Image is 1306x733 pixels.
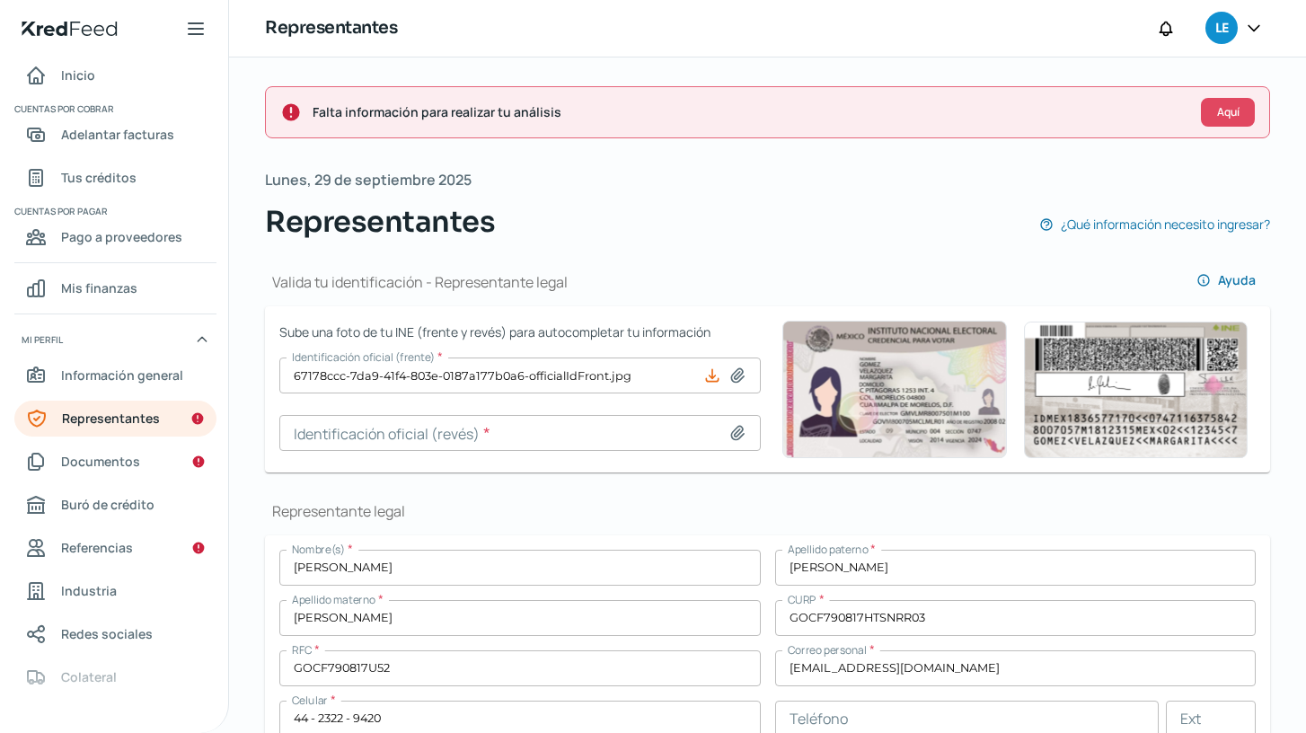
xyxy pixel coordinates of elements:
[1217,107,1240,118] span: Aquí
[14,487,216,523] a: Buró de crédito
[788,642,867,658] span: Correo personal
[1215,18,1228,40] span: LE
[61,450,140,472] span: Documentos
[61,364,183,386] span: Información general
[1201,98,1255,127] button: Aquí
[14,101,214,117] span: Cuentas por cobrar
[1061,213,1270,235] span: ¿Qué información necesito ingresar?
[22,331,63,348] span: Mi perfil
[14,659,216,695] a: Colateral
[292,592,375,607] span: Apellido materno
[61,123,174,146] span: Adelantar facturas
[788,592,816,607] span: CURP
[61,64,95,86] span: Inicio
[14,573,216,609] a: Industria
[61,579,117,602] span: Industria
[788,542,868,557] span: Apellido paterno
[279,321,761,343] span: Sube una foto de tu INE (frente y revés) para autocompletar tu información
[265,167,472,193] span: Lunes, 29 de septiembre 2025
[61,166,137,189] span: Tus créditos
[14,401,216,437] a: Representantes
[14,160,216,196] a: Tus créditos
[61,623,153,645] span: Redes sociales
[14,616,216,652] a: Redes sociales
[292,642,312,658] span: RFC
[265,15,397,41] h1: Representantes
[265,501,1270,521] h1: Representante legal
[61,536,133,559] span: Referencias
[61,277,137,299] span: Mis finanzas
[61,666,117,688] span: Colateral
[61,493,154,516] span: Buró de crédito
[292,542,345,557] span: Nombre(s)
[14,530,216,566] a: Referencias
[313,101,1187,123] span: Falta información para realizar tu análisis
[14,270,216,306] a: Mis finanzas
[14,203,214,219] span: Cuentas por pagar
[1218,274,1256,287] span: Ayuda
[782,321,1007,458] img: Ejemplo de identificación oficial (frente)
[292,349,435,365] span: Identificación oficial (frente)
[14,219,216,255] a: Pago a proveedores
[14,117,216,153] a: Adelantar facturas
[62,407,160,429] span: Representantes
[14,444,216,480] a: Documentos
[265,200,495,243] span: Representantes
[14,358,216,393] a: Información general
[292,693,328,708] span: Celular
[1023,322,1248,458] img: Ejemplo de identificación oficial (revés)
[265,272,568,292] h1: Valida tu identificación - Representante legal
[1182,262,1270,298] button: Ayuda
[14,57,216,93] a: Inicio
[61,225,182,248] span: Pago a proveedores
